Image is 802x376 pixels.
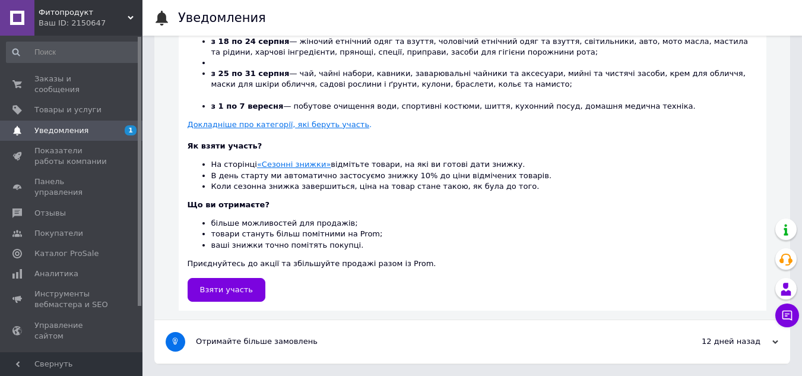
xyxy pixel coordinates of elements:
span: Управление сайтом [34,320,110,342]
span: Фитопродукт [39,7,128,18]
div: Ваш ID: 2150647 [39,18,142,29]
span: Взяти участь [200,285,253,294]
span: Отзывы [34,208,66,219]
li: Коли сезонна знижка завершиться, ціна на товар стане такою, як була до того. [211,181,757,192]
li: — чай, чайні набори, кавники, заварювальні чайники та аксесуари, мийні та чистячі засоби, крем дл... [211,68,757,101]
span: Покупатели [34,228,83,239]
span: Аналитика [34,268,78,279]
li: ваші знижки точно помітять покупці. [211,240,757,251]
li: товари стануть більш помітними на Prom; [211,229,757,239]
a: Взяти участь [188,278,266,302]
li: В день старту ми автоматично застосуємо знижку 10% до ціни відмічених товарів. [211,170,757,181]
input: Поиск [6,42,140,63]
span: Каталог ProSale [34,248,99,259]
span: Уведомления [34,125,88,136]
span: 1 [125,125,137,135]
span: Товары и услуги [34,105,102,115]
li: — жіночий етнічний одяг та взуття, чоловічий етнічний одяг та взуття, світильники, авто, мото мас... [211,36,757,58]
span: Панель управления [34,176,110,198]
li: більше можливостей для продажів; [211,218,757,229]
span: Заказы и сообщения [34,74,110,95]
b: з 18 по 24 серпня [211,37,290,46]
div: Отримайте більше замовлень [196,336,660,347]
span: Показатели работы компании [34,146,110,167]
b: Що ви отримаєте? [188,200,270,209]
li: На сторінці відмітьте товари, на які ви готові дати знижку. [211,159,757,170]
button: Чат с покупателем [775,304,799,327]
div: Приєднуйтесь до акції та збільшуйте продажі разом із Prom. [188,200,757,269]
a: Докладніше про категорії, які беруть участь. [188,120,372,129]
a: «Сезонні знижки» [257,160,331,169]
span: Кошелек компании [34,351,110,372]
b: з 1 по 7 вересня [211,102,284,110]
b: з 25 по 31 серпня [211,69,290,78]
b: Як взяти участь? [188,141,262,150]
div: 12 дней назад [660,336,778,347]
h1: Уведомления [178,11,266,25]
u: Докладніше про категорії, які беруть участь [188,120,370,129]
span: Инструменты вебмастера и SEO [34,289,110,310]
li: — побутове очищення води, спортивні костюми, шиття, кухонний посуд, домашня медична техніка. [211,101,757,112]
